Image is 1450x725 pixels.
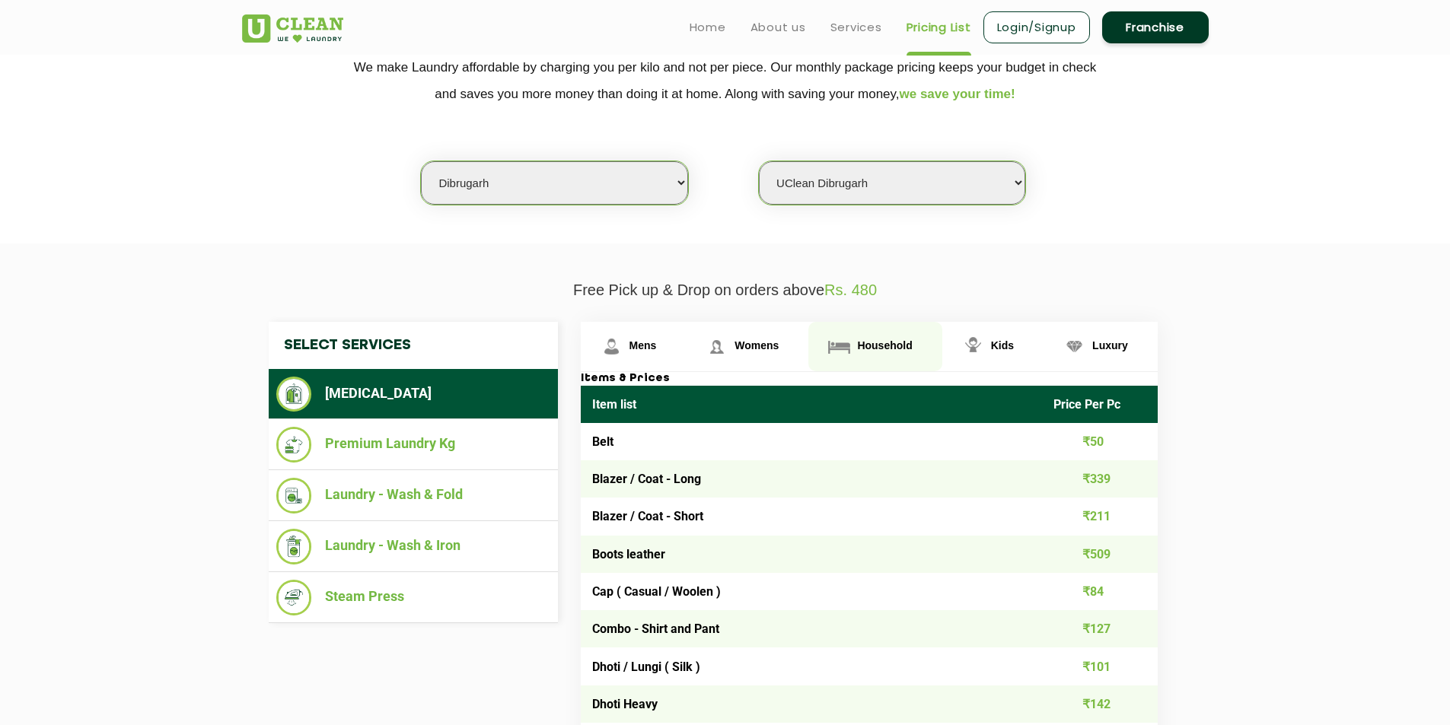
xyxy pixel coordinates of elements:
[960,333,986,360] img: Kids
[581,498,1043,535] td: Blazer / Coat - Short
[581,685,1043,723] td: Dhoti Heavy
[1102,11,1209,43] a: Franchise
[1042,536,1158,573] td: ₹509
[276,478,550,514] li: Laundry - Wash & Fold
[242,54,1209,107] p: We make Laundry affordable by charging you per kilo and not per piece. Our monthly package pricin...
[581,423,1043,460] td: Belt
[1061,333,1088,360] img: Luxury
[690,18,726,37] a: Home
[1042,386,1158,423] th: Price Per Pc
[276,377,312,412] img: Dry Cleaning
[830,18,882,37] a: Services
[276,529,550,564] li: Laundry - Wash & Iron
[900,87,1015,101] span: we save your time!
[276,377,550,412] li: [MEDICAL_DATA]
[581,460,1043,498] td: Blazer / Coat - Long
[1042,460,1158,498] td: ₹339
[857,339,912,351] span: Household
[581,610,1043,647] td: Combo - Shirt and Pant
[991,339,1014,351] span: Kids
[1042,647,1158,685] td: ₹101
[276,580,550,615] li: Steam Press
[581,536,1043,573] td: Boots leather
[276,580,312,615] img: Steam Press
[1042,610,1158,647] td: ₹127
[598,333,625,360] img: Mens
[581,386,1043,423] th: Item list
[242,281,1209,299] p: Free Pick up & Drop on orders above
[269,322,558,369] h4: Select Services
[276,427,550,463] li: Premium Laundry Kg
[581,647,1043,685] td: Dhoti / Lungi ( Silk )
[983,11,1090,43] a: Login/Signup
[276,478,312,514] img: Laundry - Wash & Fold
[276,427,312,463] img: Premium Laundry Kg
[1042,685,1158,723] td: ₹142
[824,281,877,298] span: Rs. 480
[276,529,312,564] img: Laundry - Wash & Iron
[703,333,730,360] img: Womens
[1092,339,1128,351] span: Luxury
[581,573,1043,610] td: Cap ( Casual / Woolen )
[826,333,852,360] img: Household
[750,18,806,37] a: About us
[735,339,779,351] span: Womens
[907,18,971,37] a: Pricing List
[242,14,343,43] img: UClean Laundry and Dry Cleaning
[581,372,1158,386] h3: Items & Prices
[1042,573,1158,610] td: ₹84
[1042,498,1158,535] td: ₹211
[629,339,657,351] span: Mens
[1042,423,1158,460] td: ₹50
